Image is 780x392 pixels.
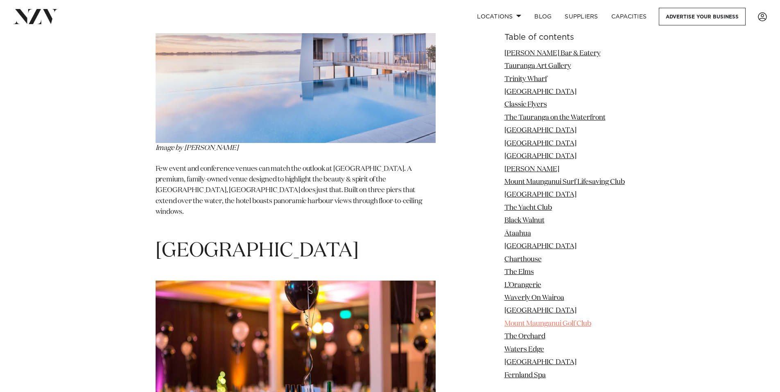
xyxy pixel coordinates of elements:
h6: Table of contents [504,33,625,42]
a: Waverly On Wairoa [504,295,564,301]
a: The Orchard [504,333,545,340]
a: Black Walnut [504,218,545,224]
a: [GEOGRAPHIC_DATA] [504,140,577,147]
a: The Yacht Club [504,204,552,211]
a: [GEOGRAPHIC_DATA] [504,153,577,160]
a: Mount Maunganui Golf Club [504,320,591,327]
a: [GEOGRAPHIC_DATA] [504,359,577,366]
img: nzv-logo.png [13,9,58,24]
a: Capacities [605,8,653,25]
a: Charthouse [504,256,542,263]
a: Advertise your business [659,8,746,25]
a: BLOG [528,8,558,25]
a: Fernland Spa [504,372,546,379]
p: Few event and conference venues can match the outlook at [GEOGRAPHIC_DATA]. A premium, family-own... [156,164,436,229]
em: Image by [PERSON_NAME] [156,145,238,152]
a: Classic Flyers [504,102,547,109]
a: [PERSON_NAME] [504,166,559,173]
a: [GEOGRAPHIC_DATA] [504,308,577,315]
a: [GEOGRAPHIC_DATA] [504,192,577,199]
a: L’Orangerie [504,282,541,289]
a: [PERSON_NAME] Bar & Eatery [504,50,601,57]
a: [GEOGRAPHIC_DATA] [504,88,577,95]
a: The Tauranga on the Waterfront [504,114,606,121]
a: [GEOGRAPHIC_DATA] [504,127,577,134]
a: Mount Maunganui Surf Lifesaving Club [504,179,625,186]
a: Ātaahua [504,230,531,237]
a: Trinity Wharf [504,76,547,83]
a: Locations [470,8,528,25]
span: [GEOGRAPHIC_DATA] [156,241,359,261]
a: The Elms [504,269,534,276]
a: SUPPLIERS [558,8,604,25]
a: [GEOGRAPHIC_DATA] [504,243,577,250]
a: Tauranga Art Gallery [504,63,571,70]
a: Waters Edge [504,346,544,353]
